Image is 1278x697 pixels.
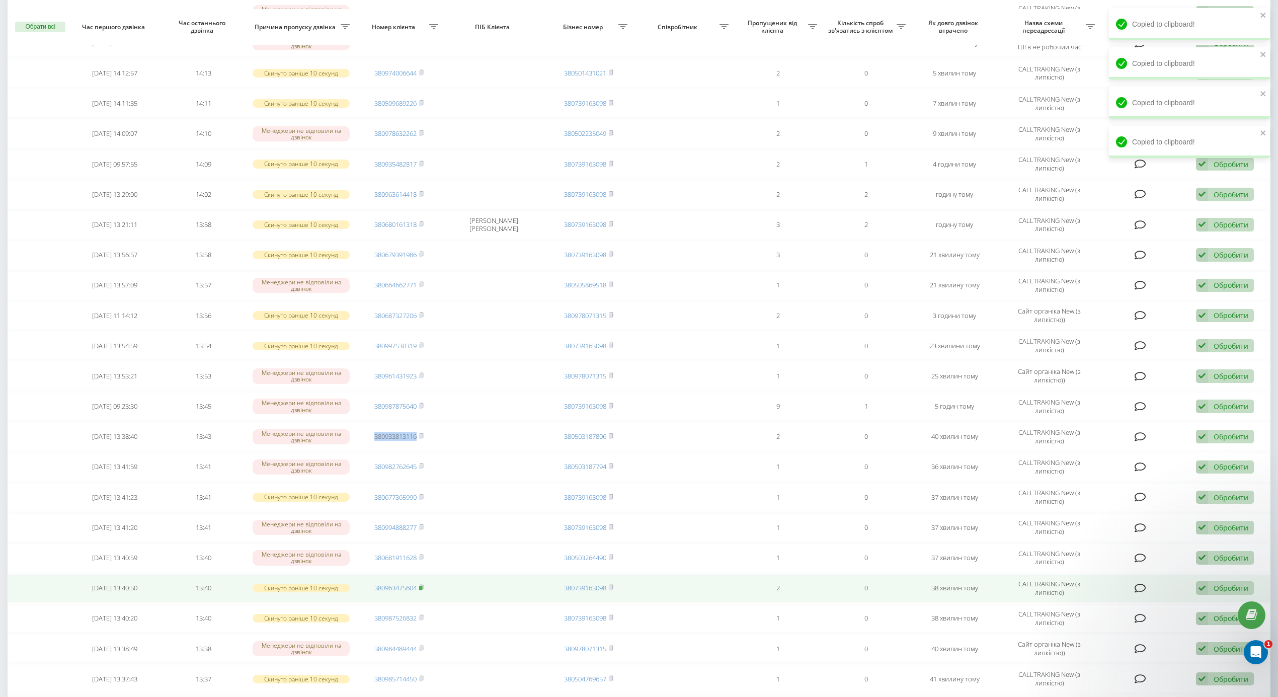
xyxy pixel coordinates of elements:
a: 380687327206 [374,311,417,320]
a: 380503264490 [564,553,606,562]
a: 380680161318 [374,220,417,229]
td: 9 хвилин тому [911,120,999,148]
a: 380994888277 [374,523,417,532]
td: 13:41 [159,483,248,511]
a: 380739163098 [564,99,606,108]
td: 41 хвилину тому [911,665,999,693]
a: 380505869518 [564,280,606,289]
a: 380997530319 [374,341,417,350]
div: Скинуто раніше 10 секунд [253,99,350,108]
button: close [1260,90,1267,99]
div: Обробити [1214,493,1248,502]
div: Скинуто раніше 10 секунд [253,311,350,320]
td: [DATE] 13:57:09 [71,271,159,299]
td: 13:37 [159,665,248,693]
td: CALLTRAKING New (з липкістю) [999,120,1100,148]
td: CALLTRAKING New (з липкістю) [999,423,1100,451]
td: 1 [734,90,822,118]
a: 380982762645 [374,462,417,471]
a: 380978071315 [564,371,606,380]
span: Кількість спроб зв'язатись з клієнтом [827,19,897,35]
td: CALLTRAKING New (з липкістю) [999,544,1100,572]
td: 2 [734,423,822,451]
td: 14:02 [159,180,248,208]
div: Скинуто раніше 10 секунд [253,342,350,350]
div: Обробити [1214,432,1248,441]
button: Обрати всі [15,22,65,33]
button: close [1260,129,1267,138]
div: Скинуто раніше 10 секунд [253,675,350,683]
div: Обробити [1214,220,1248,229]
a: 380739163098 [564,613,606,623]
td: 13:41 [159,453,248,481]
td: CALLTRAKING New (з липкістю) [999,453,1100,481]
div: Менеджери не відповіли на дзвінок [253,641,350,656]
div: Обробити [1214,190,1248,199]
a: 380935482817 [374,160,417,169]
td: CALLTRAKING New (з липкістю) [999,665,1100,693]
a: 380739163098 [564,583,606,592]
td: 21 хвилину тому [911,241,999,269]
td: 1 [734,483,822,511]
td: 5 хвилин тому [911,59,999,87]
a: 380974006644 [374,68,417,78]
div: Обробити [1214,674,1248,684]
td: 4 години тому [911,150,999,178]
td: 25 хвилин тому [911,362,999,390]
div: Менеджери не відповіли на дзвінок [253,5,350,20]
a: 380739163098 [564,493,606,502]
td: 0 [822,59,911,87]
td: CALLTRAKING New (з липкістю) [999,59,1100,87]
td: 2 [822,210,911,239]
a: 380963475604 [374,583,417,592]
td: [DATE] 13:41:59 [71,453,159,481]
button: close [1260,50,1267,60]
td: 9 [734,392,822,420]
span: Коментар до дзвінка [1105,19,1168,35]
td: 13:58 [159,241,248,269]
div: Обробити [1214,341,1248,351]
a: 380978632262 [374,129,417,138]
a: 380501431021 [564,8,606,17]
a: 380501431021 [564,68,606,78]
td: 1 [734,513,822,541]
div: Скинуто раніше 10 секунд [253,584,350,592]
td: 0 [822,483,911,511]
div: Обробити [1214,523,1248,532]
td: 1 [734,665,822,693]
div: Copied to clipboard! [1109,87,1270,119]
div: Обробити [1214,311,1248,320]
td: 13:40 [159,574,248,602]
div: Менеджери не відповіли на дзвінок [253,368,350,383]
td: 3 години тому [911,301,999,330]
td: 13:57 [159,271,248,299]
a: 380739163098 [564,250,606,259]
div: Обробити [1214,371,1248,381]
td: 40 хвилин тому [911,423,999,451]
td: 23 хвилини тому [911,332,999,360]
td: [DATE] 13:29:00 [71,180,159,208]
td: [DATE] 14:12:57 [71,59,159,87]
span: Співробітник [637,23,720,31]
a: 380502235049 [564,129,606,138]
span: Номер клієнта [360,23,429,31]
td: 1 [822,392,911,420]
td: 13:43 [159,423,248,451]
td: 2 [822,180,911,208]
td: 2 [734,180,822,208]
a: 380739163098 [564,341,606,350]
div: Менеджери не відповіли на дзвінок [253,429,350,444]
div: Менеджери не відповіли на дзвінок [253,126,350,141]
a: 380504769657 [564,674,606,683]
td: [DATE] 11:14:12 [71,301,159,330]
a: 380978071315 [564,644,606,653]
a: 380664662771 [374,280,417,289]
td: CALLTRAKING New (з липкістю) [999,513,1100,541]
td: [DATE] 13:41:23 [71,483,159,511]
a: 380963614418 [374,190,417,199]
td: 2 [734,59,822,87]
td: [DATE] 09:23:30 [71,392,159,420]
td: 1 [734,362,822,390]
a: 380739163098 [564,402,606,411]
div: Скинуто раніше 10 секунд [253,220,350,229]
